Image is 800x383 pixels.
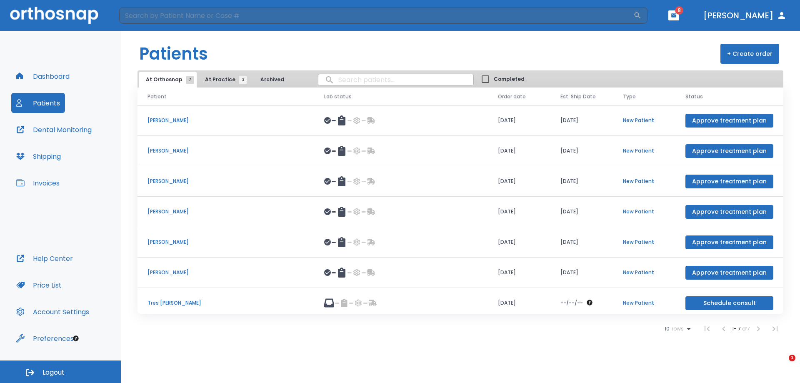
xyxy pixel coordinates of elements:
[11,93,65,113] button: Patients
[147,269,304,276] p: [PERSON_NAME]
[685,175,773,188] button: Approve treatment plan
[42,368,65,377] span: Logout
[488,197,550,227] td: [DATE]
[488,136,550,166] td: [DATE]
[685,266,773,280] button: Approve treatment plan
[488,288,550,318] td: [DATE]
[147,299,304,307] p: Tres [PERSON_NAME]
[550,258,613,288] td: [DATE]
[560,299,603,307] div: The date will be available after approving treatment plan
[685,296,773,310] button: Schedule consult
[560,93,596,100] span: Est. Ship Date
[488,105,550,136] td: [DATE]
[685,144,773,158] button: Approve treatment plan
[550,227,613,258] td: [DATE]
[139,72,295,88] div: tabs
[11,66,75,86] button: Dashboard
[119,7,633,24] input: Search by Patient Name or Case #
[560,299,583,307] p: --/--/--
[10,7,98,24] img: Orthosnap
[670,326,684,332] span: rows
[11,146,66,166] button: Shipping
[789,355,795,361] span: 1
[550,136,613,166] td: [DATE]
[318,72,473,88] input: search
[700,8,790,23] button: [PERSON_NAME]
[732,325,742,332] span: 1 - 7
[146,76,190,83] span: At Orthosnap
[494,75,525,83] span: Completed
[623,93,636,100] span: Type
[11,120,97,140] button: Dental Monitoring
[324,93,352,100] span: Lab status
[720,44,779,64] button: + Create order
[488,258,550,288] td: [DATE]
[685,93,703,100] span: Status
[742,325,750,332] span: of 7
[665,326,670,332] span: 10
[11,328,79,348] button: Preferences
[147,147,304,155] p: [PERSON_NAME]
[623,238,665,246] p: New Patient
[72,335,80,342] div: Tooltip anchor
[147,238,304,246] p: [PERSON_NAME]
[239,76,247,84] span: 2
[139,41,208,66] h1: Patients
[623,299,665,307] p: New Patient
[623,269,665,276] p: New Patient
[675,6,683,15] span: 8
[147,208,304,215] p: [PERSON_NAME]
[186,76,194,84] span: 7
[488,166,550,197] td: [DATE]
[623,117,665,124] p: New Patient
[685,205,773,219] button: Approve treatment plan
[550,105,613,136] td: [DATE]
[251,72,293,88] button: Archived
[147,117,304,124] p: [PERSON_NAME]
[550,166,613,197] td: [DATE]
[498,93,526,100] span: Order date
[550,197,613,227] td: [DATE]
[11,302,94,322] button: Account Settings
[147,178,304,185] p: [PERSON_NAME]
[488,227,550,258] td: [DATE]
[623,208,665,215] p: New Patient
[623,178,665,185] p: New Patient
[11,275,67,295] button: Price List
[772,355,792,375] iframe: Intercom live chat
[11,248,78,268] button: Help Center
[685,235,773,249] button: Approve treatment plan
[685,114,773,128] button: Approve treatment plan
[147,93,167,100] span: Patient
[623,147,665,155] p: New Patient
[205,76,243,83] span: At Practice
[11,173,65,193] button: Invoices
